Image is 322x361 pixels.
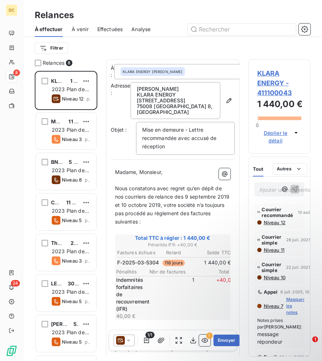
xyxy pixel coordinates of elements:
h3: 1 440,00 € [257,98,302,112]
span: Total TTC à régler : 1 440,00 € [116,234,229,242]
span: 116 jours [162,260,185,266]
span: Mise en demeure - Lettre recommandée avec accusé de réception [142,127,218,149]
div: DC [6,4,17,16]
span: 309,60 € [68,280,91,286]
span: Courrier simple [262,234,283,246]
button: Autres [272,163,307,175]
span: KLARA ENERGY - 411100043 [257,68,302,98]
span: 2023 Plan de relance [52,248,89,262]
span: Niveau 5 [62,298,82,304]
span: Total [186,269,229,275]
span: 1 [312,336,318,342]
p: [STREET_ADDRESS] [137,98,214,103]
a: 8 [6,71,17,82]
span: Madame, Monsieur, [115,169,163,175]
span: prévue depuis 8 jours [85,339,90,345]
span: 2023 Plan de relance [52,289,89,302]
span: 2023 Plan de relance [52,167,89,180]
span: 2023 Plan de relance [52,329,89,343]
p: 75008 [GEOGRAPHIC_DATA] 8 , [GEOGRAPHIC_DATA] [137,103,214,115]
span: 0 [256,122,259,128]
span: prévue depuis 9 jours [86,96,90,102]
p: KLARA ENERGY [137,92,214,98]
span: Niveau 11 [263,247,284,253]
span: 11 700,00 € [66,199,95,205]
span: 5 310,00 € [73,321,100,327]
span: 16 juin 2025, 15:39 [280,355,317,359]
span: Pénalités IFR : + 40,00 € [116,242,229,248]
span: Niveau 5 [62,339,82,345]
span: 2023 Plan de relance [52,208,89,221]
span: 2 340,00 € [71,240,98,246]
span: 1/1 [145,332,154,338]
span: 8 [66,60,72,66]
span: Aussi, par la présente, nous vous mettons en demeure de nous [PERSON_NAME], à titre principal, la... [115,329,225,352]
span: 24 [11,280,20,286]
iframe: Intercom live chat [297,336,315,354]
button: Filtrer [35,42,68,54]
span: prévue depuis 8 jours [85,298,90,304]
span: Tout [253,166,264,172]
span: Analyse [131,26,151,33]
span: [PERSON_NAME]-Prepmyfuture [51,321,132,327]
div: grid [35,71,97,361]
span: Classe 7 [51,199,72,205]
span: Nbr de factures [143,269,186,275]
span: BNS Connect [51,159,84,165]
span: Pénalités [116,269,143,275]
span: Nous constatons avec regret qu’en dépit de nos courriers de relance des 9 septembre 2019 et 10 oc... [115,185,231,225]
span: prévue depuis 8 jours [85,177,90,183]
span: Email [264,354,277,360]
span: prévue depuis 8 jours [85,136,90,142]
span: 8 juil. 2025, 10:53 [280,290,316,294]
span: Niveau 8 [62,177,82,183]
span: The Good Factory [51,240,96,246]
th: Retard [160,249,187,256]
span: + 40,00 € [196,276,239,320]
span: Courrier simple [262,262,283,273]
span: MEDSMART [51,118,81,124]
span: Niveau 12 [263,220,285,225]
span: LESPACE [51,280,74,286]
span: 2023 Plan de relance [52,86,89,99]
span: Niveau 5 [62,217,82,223]
span: Niveau 12 [62,96,84,102]
span: 5 580,00 € [69,159,97,165]
span: Relances [43,59,64,67]
button: Déplier le détail [257,129,302,145]
span: Appel [264,289,278,295]
span: 1 440,00 € [70,78,97,84]
span: À venir [72,26,89,33]
img: Logo LeanPay [6,345,17,357]
span: KLARA ENERGY [PERSON_NAME] [123,69,183,74]
p: Indemnités forfaitaires de recouvrement (IFR) [116,276,150,313]
th: Factures échues [117,249,160,256]
iframe: Intercom notifications message [177,291,322,341]
p: 40,00 € [116,313,150,320]
span: prévue depuis 8 jours [85,258,90,264]
span: Adresse : [111,82,131,96]
span: 8 [13,69,20,76]
span: Niveau 3 [62,136,82,142]
span: Objet : [111,127,127,133]
span: Déplier le détail [259,129,292,144]
span: 11 910,01 € [68,118,95,124]
span: Courrier recommandé [262,207,295,218]
label: À : [111,64,114,79]
span: F-2025-03-5304 [117,259,159,266]
span: Effectuées [97,26,123,33]
h3: Relances [35,9,74,22]
span: 2023 Plan de relance [52,127,89,140]
span: À effectuer [35,26,63,33]
span: KLARA ENERGY [51,78,91,84]
td: 1 440,00 € [188,259,231,267]
p: [PERSON_NAME] [137,86,214,92]
span: Niveau 10 [263,275,285,280]
th: Solde TTC [188,249,231,256]
span: prévue depuis 8 jours [85,217,90,223]
span: Niveau 3 [62,258,82,264]
input: Rechercher [187,24,296,35]
span: 1 [151,276,194,320]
